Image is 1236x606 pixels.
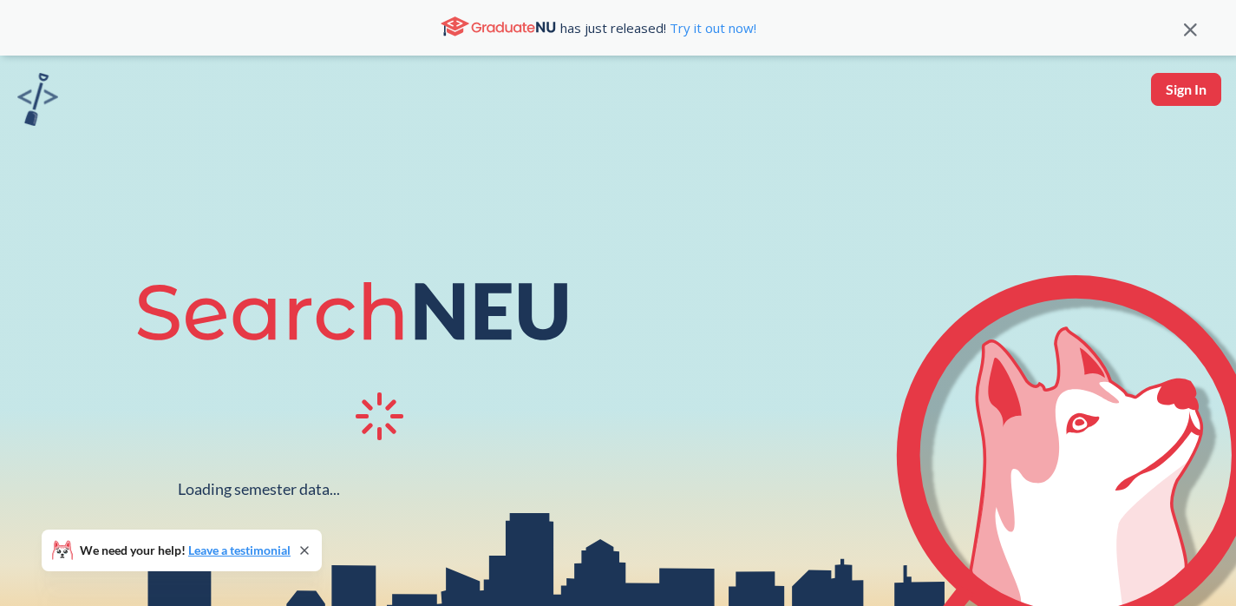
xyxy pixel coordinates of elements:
span: has just released! [560,18,756,37]
button: Sign In [1151,73,1221,106]
img: sandbox logo [17,73,58,126]
div: Loading semester data... [178,479,340,499]
a: Try it out now! [666,19,756,36]
a: Leave a testimonial [188,543,291,557]
span: We need your help! [80,544,291,557]
a: sandbox logo [17,73,58,131]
